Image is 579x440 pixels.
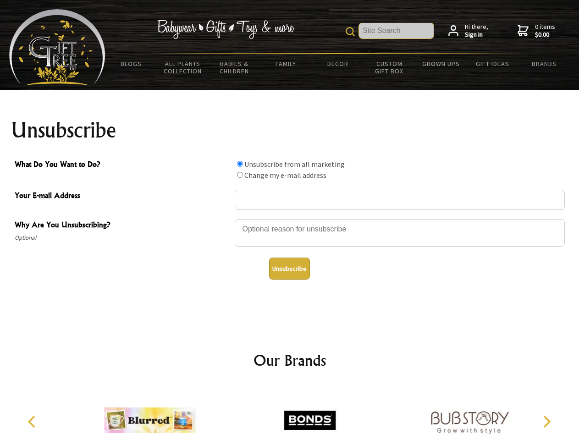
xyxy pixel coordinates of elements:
a: All Plants Collection [157,54,209,81]
label: Unsubscribe from all marketing [244,159,345,169]
input: What Do You Want to Do? [237,161,243,167]
span: Optional [15,232,230,243]
a: Family [260,54,312,73]
span: 0 items [535,22,555,39]
input: What Do You Want to Do? [237,172,243,178]
textarea: Why Are You Unsubscribing? [235,219,565,247]
a: Brands [518,54,570,73]
span: What Do You Want to Do? [15,159,230,172]
img: Babyware - Gifts - Toys and more... [9,9,105,85]
img: Babywear - Gifts - Toys & more [157,20,294,39]
a: BLOGS [105,54,157,73]
a: Gift Ideas [467,54,518,73]
label: Change my e-mail address [244,170,326,180]
h1: Unsubscribe [11,119,568,141]
a: Babies & Children [209,54,260,81]
img: product search [346,27,355,36]
a: 0 items$0.00 [518,23,555,39]
span: Why Are You Unsubscribing? [15,219,230,232]
input: Your E-mail Address [235,190,565,210]
h2: Our Brands [18,349,561,371]
input: Site Search [359,23,434,38]
a: Decor [312,54,364,73]
strong: Sign in [465,31,488,39]
a: Hi there,Sign in [448,23,488,39]
strong: $0.00 [535,31,555,39]
button: Previous [23,412,43,432]
button: Next [536,412,557,432]
button: Unsubscribe [269,258,310,280]
a: Custom Gift Box [364,54,415,81]
span: Your E-mail Address [15,190,230,203]
span: Hi there, [465,23,488,39]
a: Grown Ups [415,54,467,73]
